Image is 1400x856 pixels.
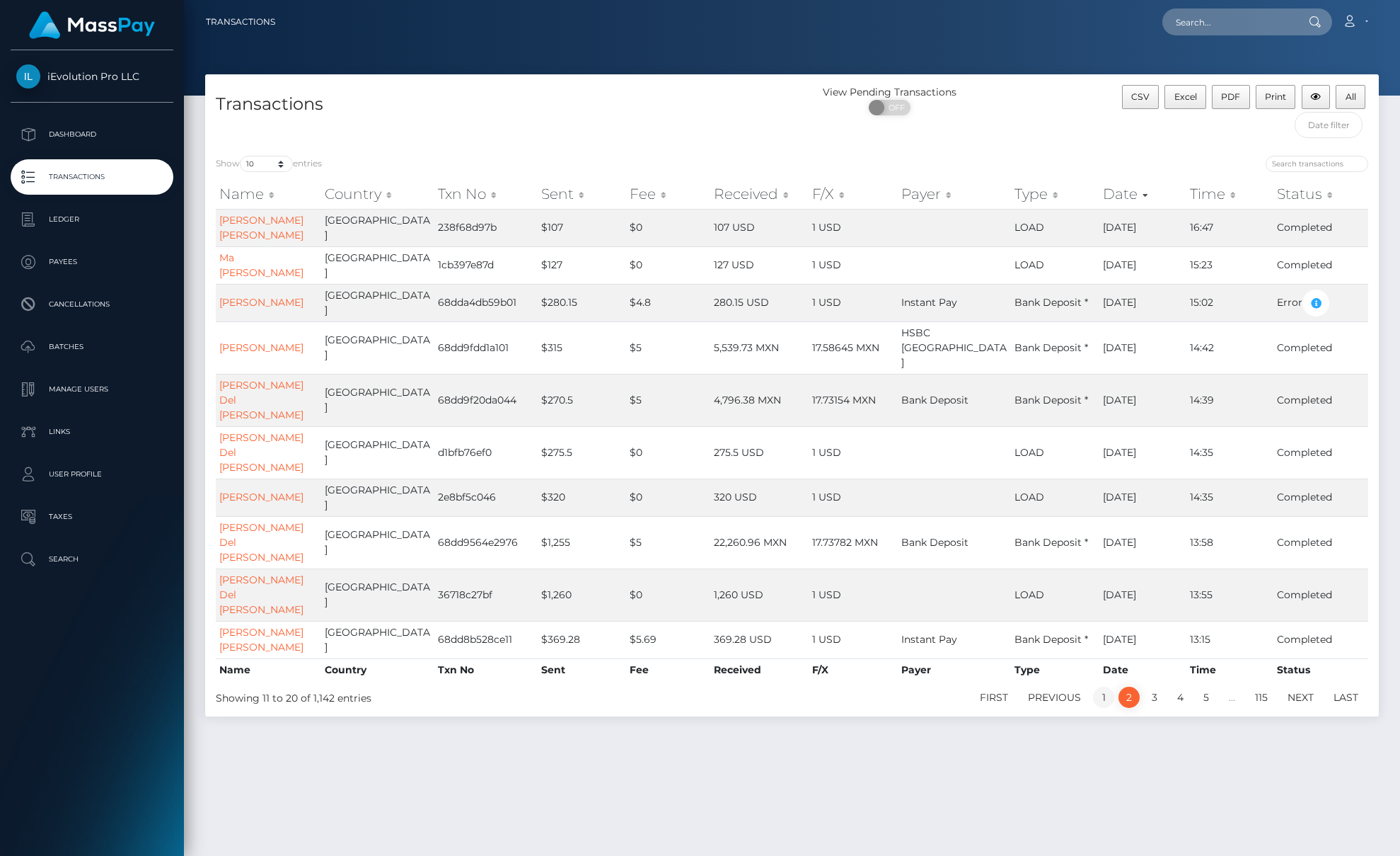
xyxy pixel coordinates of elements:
td: [GEOGRAPHIC_DATA] [321,621,434,658]
td: $0 [626,246,710,284]
td: [DATE] [1099,569,1186,621]
td: $5 [626,321,710,374]
td: $270.5 [538,374,626,426]
span: OFF [877,100,912,115]
td: 15:02 [1186,284,1273,321]
td: 1 USD [809,621,898,658]
a: 3 [1144,687,1165,708]
p: Taxes [16,506,168,527]
th: Country: activate to sort column ascending [321,180,434,208]
td: Bank Deposit * [1011,621,1099,658]
th: Payer [898,658,1011,681]
p: Batches [16,336,168,358]
span: Bank Deposit [901,394,968,406]
a: [PERSON_NAME] [219,341,303,354]
td: $5 [626,374,710,426]
p: Transactions [16,166,168,188]
th: Payer: activate to sort column ascending [898,180,1011,208]
td: 17.58645 MXN [809,321,898,374]
td: $5.69 [626,621,710,658]
td: Bank Deposit * [1011,516,1099,569]
td: $4.8 [626,284,710,321]
td: Bank Deposit * [1011,374,1099,426]
td: 107 USD [710,209,808,246]
td: 280.15 USD [710,284,808,321]
th: Date [1099,658,1186,681]
p: Cancellations [16,294,168,315]
a: Payees [11,244,173,280]
td: [DATE] [1099,246,1186,284]
td: 320 USD [710,479,808,516]
td: Completed [1273,569,1368,621]
td: 238f68d97b [434,209,538,246]
td: 15:23 [1186,246,1273,284]
td: [DATE] [1099,374,1186,426]
td: $1,260 [538,569,626,621]
td: [GEOGRAPHIC_DATA] [321,209,434,246]
th: Date: activate to sort column ascending [1099,180,1186,208]
td: $1,255 [538,516,626,569]
a: Ma [PERSON_NAME] [219,251,303,279]
td: [DATE] [1099,479,1186,516]
td: 369.28 USD [710,621,808,658]
h4: Transactions [216,92,782,117]
span: HSBC [GEOGRAPHIC_DATA] [901,326,1007,369]
td: Completed [1273,516,1368,569]
th: Status: activate to sort column ascending [1273,180,1368,208]
td: $107 [538,209,626,246]
button: CSV [1122,85,1159,109]
td: [GEOGRAPHIC_DATA] [321,284,434,321]
td: LOAD [1011,569,1099,621]
td: Completed [1273,321,1368,374]
th: Fee [626,658,710,681]
p: Links [16,421,168,443]
td: $0 [626,426,710,479]
td: [DATE] [1099,284,1186,321]
td: 16:47 [1186,209,1273,246]
th: Type: activate to sort column ascending [1011,180,1099,208]
th: Time: activate to sort column ascending [1186,180,1273,208]
span: CSV [1131,91,1150,102]
th: Sent [538,658,626,681]
button: Excel [1164,85,1206,109]
td: Error [1273,284,1368,321]
td: 4,796.38 MXN [710,374,808,426]
td: 1,260 USD [710,569,808,621]
td: 68dd9fdd1a101 [434,321,538,374]
span: Instant Pay [901,296,957,309]
input: Search... [1162,8,1295,35]
a: Last [1326,687,1366,708]
a: User Profile [11,457,173,492]
img: MassPay Logo [29,11,155,39]
a: [PERSON_NAME] Del [PERSON_NAME] [219,521,303,564]
td: 1 USD [809,479,898,516]
button: All [1336,85,1365,109]
th: Sent: activate to sort column ascending [538,180,626,208]
th: Fee: activate to sort column ascending [626,180,710,208]
td: Completed [1273,479,1368,516]
span: iEvolution Pro LLC [11,70,173,83]
span: All [1346,91,1356,102]
td: [DATE] [1099,426,1186,479]
th: Name [216,658,321,681]
a: 5 [1196,687,1217,708]
a: [PERSON_NAME] [219,296,303,309]
td: 68dd9f20da044 [434,374,538,426]
a: First [972,687,1016,708]
a: Links [11,414,173,450]
td: [GEOGRAPHIC_DATA] [321,516,434,569]
td: $0 [626,479,710,516]
a: Transactions [206,7,275,37]
td: 22,260.96 MXN [710,516,808,569]
p: Payees [16,251,168,273]
td: 127 USD [710,246,808,284]
button: Print [1256,85,1296,109]
input: Search transactions [1266,156,1368,172]
td: Bank Deposit * [1011,284,1099,321]
td: Completed [1273,209,1368,246]
td: Completed [1273,621,1368,658]
td: 1cb397e87d [434,246,538,284]
a: 1 [1093,687,1114,708]
td: 13:15 [1186,621,1273,658]
a: [PERSON_NAME] Del [PERSON_NAME] [219,573,303,616]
